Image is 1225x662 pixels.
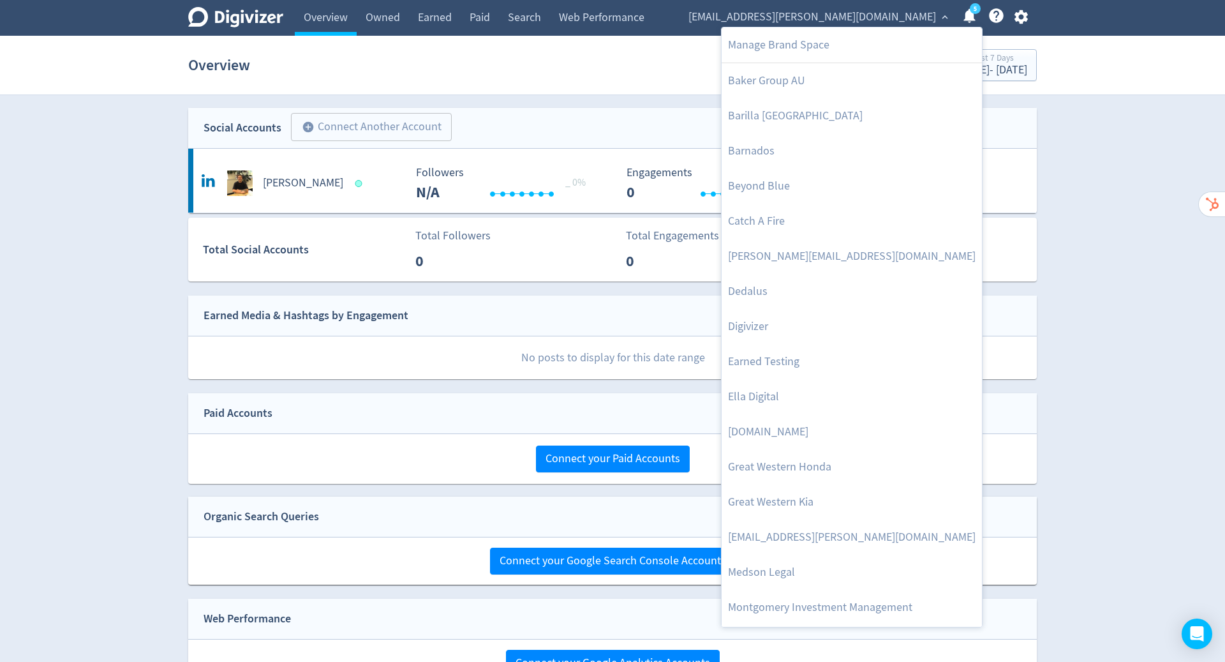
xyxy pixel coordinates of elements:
[722,449,982,485] a: Great Western Honda
[722,133,982,169] a: Barnados
[722,485,982,520] a: Great Western Kia
[722,379,982,414] a: Ella Digital
[722,63,982,98] a: Baker Group AU
[1182,619,1212,649] div: Open Intercom Messenger
[722,520,982,555] a: [EMAIL_ADDRESS][PERSON_NAME][DOMAIN_NAME]
[722,98,982,133] a: Barilla [GEOGRAPHIC_DATA]
[722,204,982,239] a: Catch A Fire
[722,344,982,379] a: Earned Testing
[722,414,982,449] a: [DOMAIN_NAME]
[722,239,982,274] a: [PERSON_NAME][EMAIL_ADDRESS][DOMAIN_NAME]
[722,590,982,625] a: Montgomery Investment Management
[722,274,982,309] a: Dedalus
[722,169,982,204] a: Beyond Blue
[722,625,982,660] a: Official Merchandise Store
[722,27,982,63] a: Manage Brand Space
[722,555,982,590] a: Medson Legal
[722,309,982,344] a: Digivizer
